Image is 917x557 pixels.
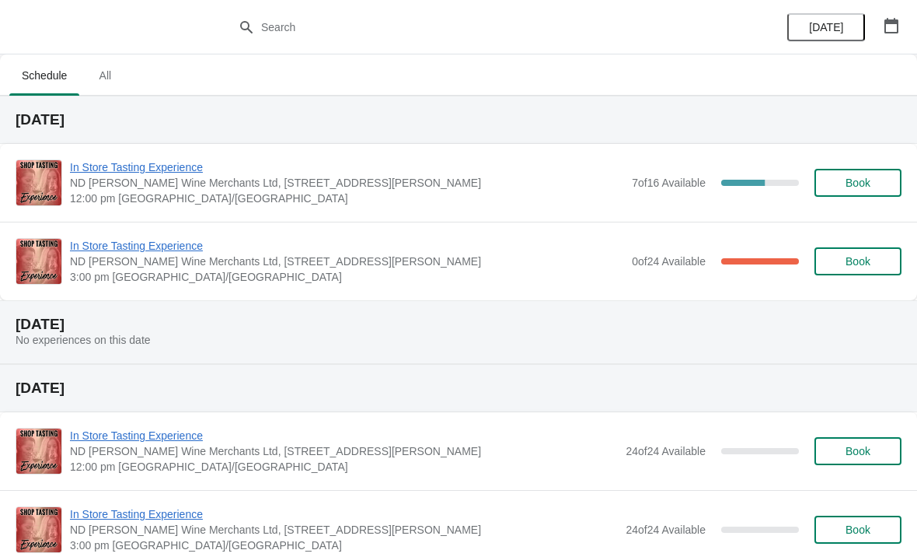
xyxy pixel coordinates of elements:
span: In Store Tasting Experience [70,238,624,254]
span: ND [PERSON_NAME] Wine Merchants Ltd, [STREET_ADDRESS][PERSON_NAME] [70,522,618,538]
span: 24 of 24 Available [626,445,706,457]
span: 3:00 pm [GEOGRAPHIC_DATA]/[GEOGRAPHIC_DATA] [70,538,618,553]
span: 12:00 pm [GEOGRAPHIC_DATA]/[GEOGRAPHIC_DATA] [70,191,624,206]
span: 3:00 pm [GEOGRAPHIC_DATA]/[GEOGRAPHIC_DATA] [70,269,624,285]
img: In Store Tasting Experience | ND John Wine Merchants Ltd, 90 Walter Road, Swansea SA1 4QF, UK | 1... [16,429,61,474]
img: In Store Tasting Experience | ND John Wine Merchants Ltd, 90 Walter Road, Swansea SA1 4QF, UK | 1... [16,160,61,205]
span: ND [PERSON_NAME] Wine Merchants Ltd, [STREET_ADDRESS][PERSON_NAME] [70,443,618,459]
span: 24 of 24 Available [626,524,706,536]
button: Book [814,437,901,465]
span: In Store Tasting Experience [70,159,624,175]
img: In Store Tasting Experience | ND John Wine Merchants Ltd, 90 Walter Road, Swansea SA1 4QF, UK | 3... [16,507,61,552]
span: Book [846,177,870,189]
button: Book [814,169,901,197]
span: 12:00 pm [GEOGRAPHIC_DATA]/[GEOGRAPHIC_DATA] [70,459,618,475]
span: In Store Tasting Experience [70,506,618,522]
span: ND [PERSON_NAME] Wine Merchants Ltd, [STREET_ADDRESS][PERSON_NAME] [70,254,624,269]
span: [DATE] [809,21,843,33]
span: ND [PERSON_NAME] Wine Merchants Ltd, [STREET_ADDRESS][PERSON_NAME] [70,175,624,191]
button: Book [814,247,901,275]
span: In Store Tasting Experience [70,428,618,443]
button: Book [814,516,901,544]
input: Search [260,13,688,41]
span: All [85,61,124,89]
span: 0 of 24 Available [632,255,706,268]
span: Book [846,445,870,457]
h2: [DATE] [16,380,901,396]
button: [DATE] [787,13,865,41]
span: No experiences on this date [16,334,151,346]
span: Book [846,524,870,536]
img: In Store Tasting Experience | ND John Wine Merchants Ltd, 90 Walter Road, Swansea SA1 4QF, UK | 3... [16,239,61,284]
span: Book [846,255,870,268]
h2: [DATE] [16,112,901,128]
h2: [DATE] [16,317,901,332]
span: Schedule [9,61,79,89]
span: 7 of 16 Available [632,177,706,189]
